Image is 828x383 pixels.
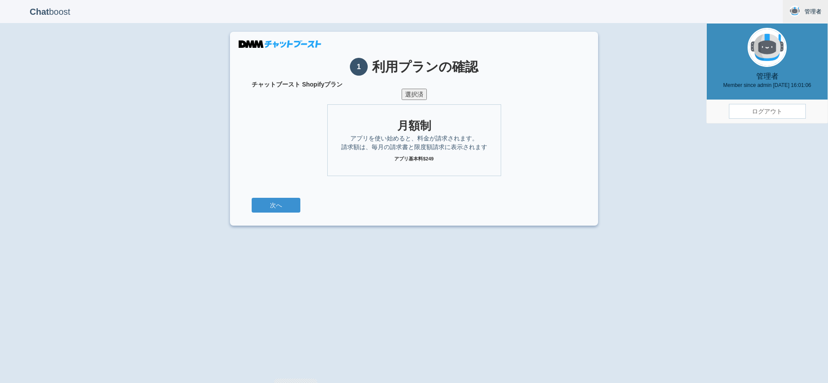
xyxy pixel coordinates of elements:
[252,80,576,89] span: チャットブースト Shopifyプラン
[789,6,800,17] img: User Image
[336,156,492,163] span: アプリ基本料$249
[748,28,787,67] img: User Image
[711,82,823,89] small: Member since admin [DATE] 16:01:06
[336,134,492,151] p: アプリを使い始めると、料金が請求されます。 請求額は、毎月の請求書と限度額請求に表示されます
[30,7,49,17] b: Chat
[805,7,821,16] span: 管理者
[402,89,427,100] button: 選択済
[252,58,576,76] h1: 利用プランの確認
[350,58,368,76] span: 1
[729,104,806,119] a: ログアウト
[239,40,321,48] img: DMMチャットブースト
[252,198,300,213] button: 次へ
[336,118,492,134] div: 月額制
[711,71,823,89] p: 管理者
[7,1,93,23] p: boost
